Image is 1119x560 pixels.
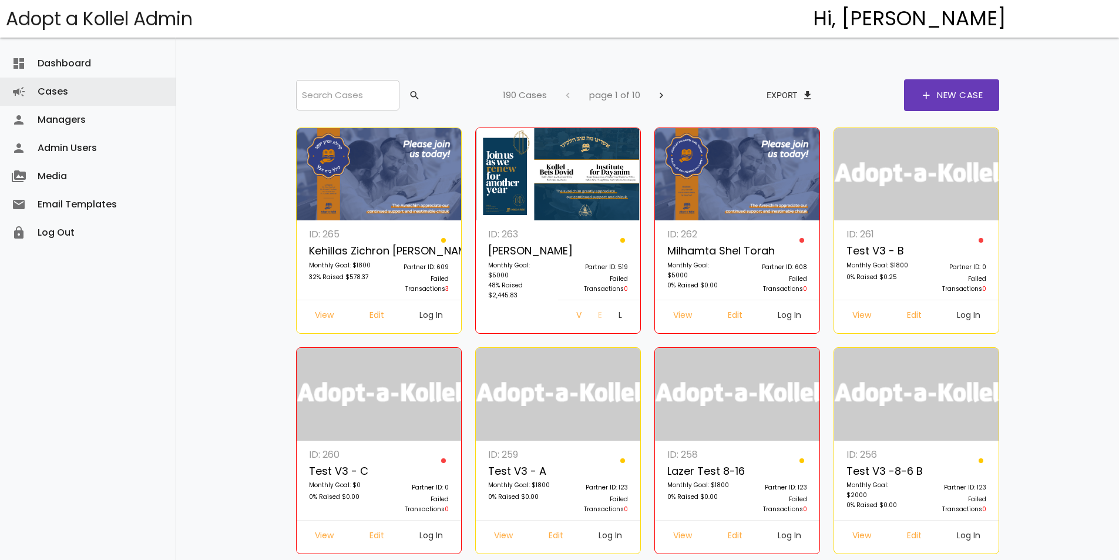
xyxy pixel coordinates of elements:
[12,134,26,162] i: person
[813,8,1006,30] h4: Hi, [PERSON_NAME]
[667,260,731,280] p: Monthly Goal: $5000
[846,500,910,512] p: 0% Raised $0.00
[667,226,731,242] p: ID: 262
[646,85,677,106] button: chevron_right
[655,348,820,441] img: logonobg.png
[744,494,807,514] p: Failed Transactions
[923,274,986,294] p: Failed Transactions
[12,49,26,78] i: dashboard
[564,494,628,514] p: Failed Transactions
[667,280,731,292] p: 0% Raised $0.00
[624,284,628,293] span: 0
[309,272,372,284] p: 32% Raised $578.37
[661,226,737,300] a: ID: 262 Milhamta Shel Torah Monthly Goal: $5000 0% Raised $0.00
[834,348,999,441] img: logonobg.png
[385,494,449,514] p: Failed Transactions
[846,272,910,284] p: 0% Raised $0.25
[846,462,910,481] p: Test v3 -8-6 B
[309,260,372,272] p: Monthly Goal: $1800
[846,242,910,260] p: Test v3 - B
[303,447,379,520] a: ID: 260 Test v3 - c Monthly Goal: $0 0% Raised $0.00
[385,482,449,494] p: Partner ID: 0
[718,527,752,548] a: Edit
[476,128,641,221] img: I2vVEkmzLd.fvn3D5NTra.png
[661,447,737,520] a: ID: 258 Lazer Test 8-16 Monthly Goal: $1800 0% Raised $0.00
[768,306,811,327] a: Log In
[982,505,986,514] span: 0
[410,527,452,548] a: Log In
[309,226,372,242] p: ID: 265
[846,260,910,272] p: Monthly Goal: $1800
[360,527,394,548] a: Edit
[982,284,986,293] span: 0
[923,482,986,494] p: Partner ID: 123
[664,306,701,327] a: View
[916,447,993,520] a: Partner ID: 123 Failed Transactions0
[667,447,731,462] p: ID: 258
[379,447,455,520] a: Partner ID: 0 Failed Transactions0
[379,226,455,300] a: Partner ID: 609 Failed Transactions3
[485,527,522,548] a: View
[409,85,421,106] span: search
[12,219,26,247] i: lock
[898,306,931,327] a: Edit
[923,494,986,514] p: Failed Transactions
[399,85,428,106] button: search
[840,226,916,300] a: ID: 261 Test v3 - B Monthly Goal: $1800 0% Raised $0.25
[624,505,628,514] span: 0
[297,128,462,221] img: MnsSBcA6lZ.y5WEhTf2vm.jpg
[564,482,628,494] p: Partner ID: 123
[445,505,449,514] span: 0
[488,242,552,260] p: [PERSON_NAME]
[303,226,379,300] a: ID: 265 Kehillas Zichron [PERSON_NAME] of [GEOGRAPHIC_DATA] Monthly Goal: $1800 32% Raised $578.37
[558,226,634,300] a: Partner ID: 519 Failed Transactions0
[898,527,931,548] a: Edit
[947,306,990,327] a: Log In
[385,274,449,294] p: Failed Transactions
[12,162,26,190] i: perm_media
[12,190,26,219] i: email
[488,260,552,280] p: Monthly Goal: $5000
[843,527,881,548] a: View
[718,306,752,327] a: Edit
[589,88,640,103] p: page 1 of 10
[667,462,731,481] p: Lazer Test 8-16
[12,78,26,106] i: campaign
[488,462,552,481] p: Test v3 - A
[567,306,589,327] a: View
[667,480,731,492] p: Monthly Goal: $1800
[768,527,811,548] a: Log In
[916,226,993,300] a: Partner ID: 0 Failed Transactions0
[664,527,701,548] a: View
[904,79,999,111] a: addNew Case
[488,226,552,242] p: ID: 263
[309,447,372,462] p: ID: 260
[846,480,910,500] p: Monthly Goal: $2000
[488,447,552,462] p: ID: 259
[410,306,452,327] a: Log In
[737,226,814,300] a: Partner ID: 608 Failed Transactions0
[757,85,823,106] button: Exportfile_download
[385,262,449,274] p: Partner ID: 609
[482,226,558,306] a: ID: 263 [PERSON_NAME] Monthly Goal: $5000 48% Raised $2,445.83
[923,262,986,274] p: Partner ID: 0
[802,85,814,106] span: file_download
[539,527,573,548] a: Edit
[656,85,667,106] span: chevron_right
[846,226,910,242] p: ID: 261
[488,480,552,492] p: Monthly Goal: $1800
[445,284,449,293] span: 3
[503,88,547,103] p: 190 Cases
[834,128,999,221] img: logonobg.png
[843,306,881,327] a: View
[655,128,820,221] img: z9NQUo20Gg.X4VDNcvjTb.jpg
[609,306,631,327] a: Log In
[305,527,343,548] a: View
[297,348,462,441] img: logonobg.png
[846,447,910,462] p: ID: 256
[558,447,634,520] a: Partner ID: 123 Failed Transactions0
[482,447,558,520] a: ID: 259 Test v3 - A Monthly Goal: $1800 0% Raised $0.00
[309,480,372,492] p: Monthly Goal: $0
[360,306,394,327] a: Edit
[564,274,628,294] p: Failed Transactions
